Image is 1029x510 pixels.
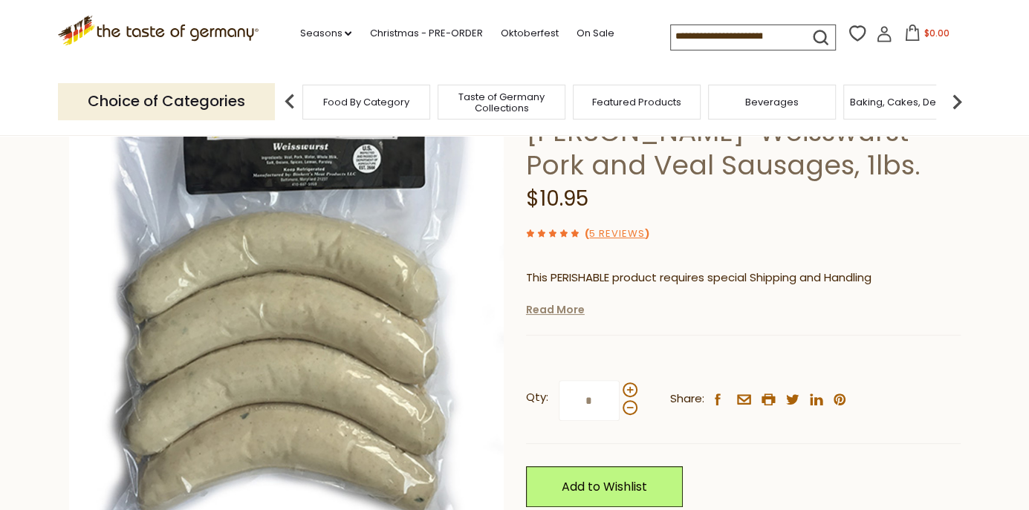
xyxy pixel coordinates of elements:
[745,97,799,108] a: Beverages
[299,25,351,42] a: Seasons
[670,390,704,408] span: Share:
[592,97,681,108] a: Featured Products
[850,97,965,108] a: Baking, Cakes, Desserts
[500,25,558,42] a: Oktoberfest
[526,302,585,317] a: Read More
[58,83,275,120] p: Choice of Categories
[526,466,683,507] a: Add to Wishlist
[585,226,649,241] span: ( )
[895,24,958,47] button: $0.00
[540,298,961,317] li: We will ship this product in heat-protective packaging and ice.
[369,25,482,42] a: Christmas - PRE-ORDER
[576,25,614,42] a: On Sale
[942,87,972,117] img: next arrow
[559,380,620,421] input: Qty:
[526,184,588,213] span: $10.95
[589,226,645,242] a: 5 Reviews
[323,97,409,108] a: Food By Category
[923,27,949,39] span: $0.00
[275,87,305,117] img: previous arrow
[526,115,961,182] h1: [PERSON_NAME] "Weisswurst" Pork and Veal Sausages, 1lbs.
[526,269,961,287] p: This PERISHABLE product requires special Shipping and Handling
[442,91,561,114] a: Taste of Germany Collections
[526,388,548,407] strong: Qty:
